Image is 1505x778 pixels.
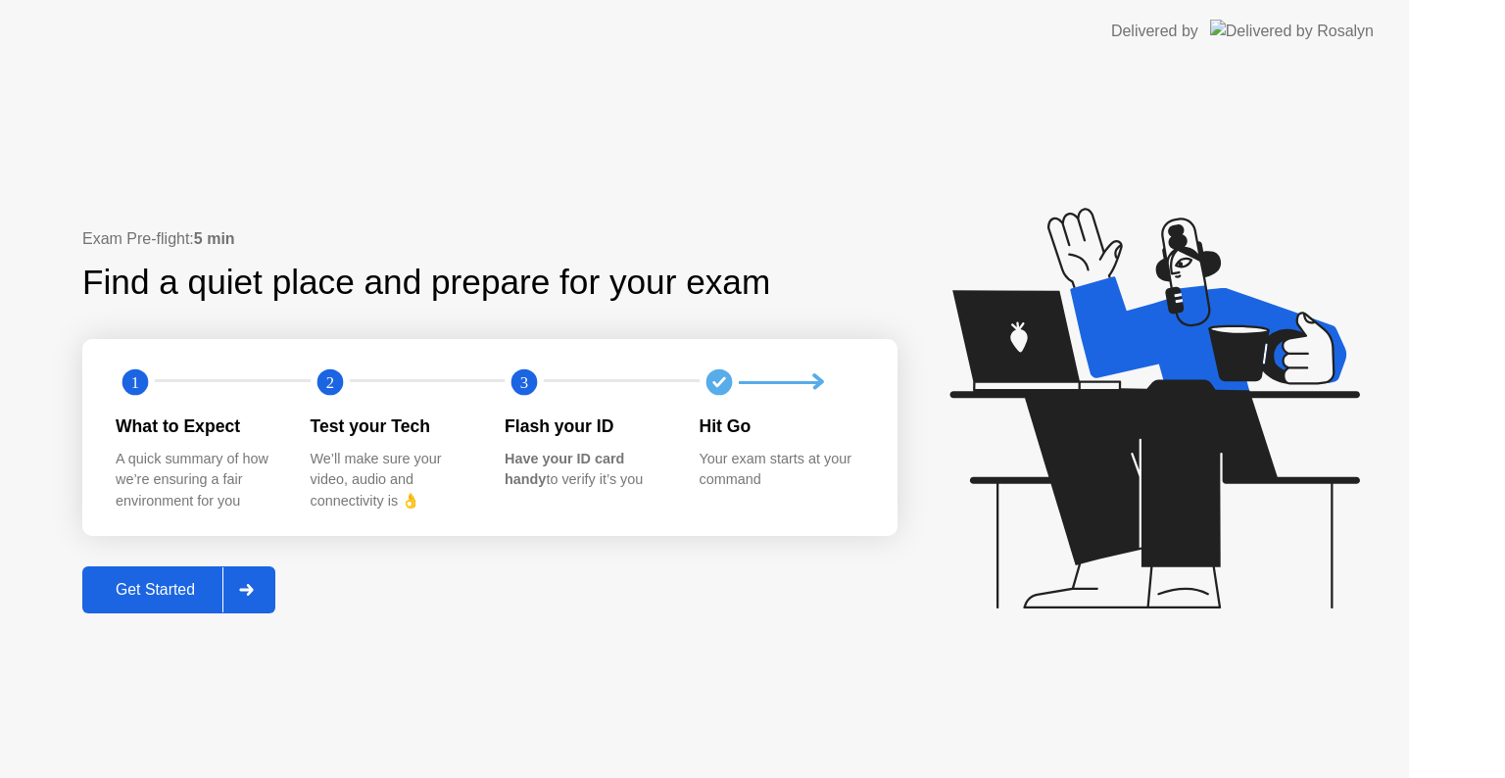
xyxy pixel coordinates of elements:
[88,581,222,599] div: Get Started
[325,373,333,392] text: 2
[505,451,624,488] b: Have your ID card handy
[700,413,863,439] div: Hit Go
[194,230,235,247] b: 5 min
[1111,20,1198,43] div: Delivered by
[505,413,668,439] div: Flash your ID
[700,449,863,491] div: Your exam starts at your command
[82,566,275,613] button: Get Started
[1210,20,1374,42] img: Delivered by Rosalyn
[116,413,279,439] div: What to Expect
[311,413,474,439] div: Test your Tech
[82,227,898,251] div: Exam Pre-flight:
[311,449,474,512] div: We’ll make sure your video, audio and connectivity is 👌
[520,373,528,392] text: 3
[116,449,279,512] div: A quick summary of how we’re ensuring a fair environment for you
[82,257,773,309] div: Find a quiet place and prepare for your exam
[505,449,668,491] div: to verify it’s you
[131,373,139,392] text: 1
